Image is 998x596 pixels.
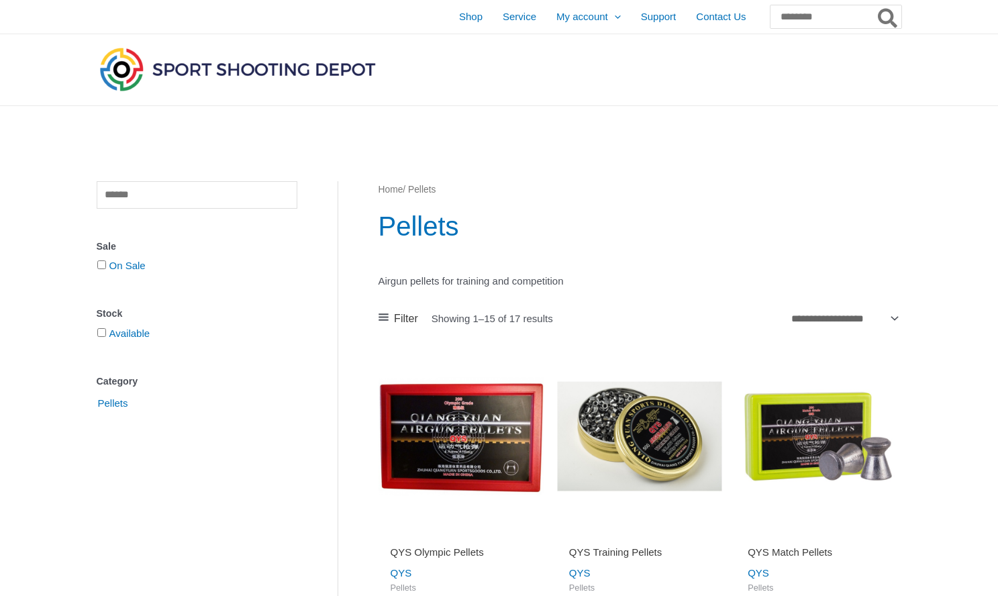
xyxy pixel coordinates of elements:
img: QYS Olympic Pellets [379,354,544,519]
button: Search [875,5,901,28]
p: Showing 1–15 of 17 results [432,313,553,324]
a: QYS Training Pellets [569,546,710,564]
div: Category [97,372,297,391]
a: Pellets [97,397,130,408]
iframe: Customer reviews powered by Trustpilot [569,527,710,543]
h2: QYS Match Pellets [748,546,889,559]
img: QYS Match Pellets [736,354,901,519]
a: Available [109,328,150,339]
div: Sale [97,237,297,256]
span: Pellets [391,583,532,594]
a: QYS Match Pellets [748,546,889,564]
span: Pellets [569,583,710,594]
a: On Sale [109,260,146,271]
a: QYS [569,567,591,579]
nav: Breadcrumb [379,181,901,199]
a: QYS [748,567,769,579]
img: QYS Training Pellets [557,354,722,519]
iframe: Customer reviews powered by Trustpilot [391,527,532,543]
div: Stock [97,304,297,324]
img: Sport Shooting Depot [97,44,379,94]
iframe: Customer reviews powered by Trustpilot [748,527,889,543]
span: Filter [394,309,418,329]
a: Home [379,185,403,195]
span: Pellets [97,392,130,415]
input: On Sale [97,260,106,269]
a: Filter [379,309,418,329]
h1: Pellets [379,207,901,245]
h2: QYS Training Pellets [569,546,710,559]
a: QYS [391,567,412,579]
h2: QYS Olympic Pellets [391,546,532,559]
p: Airgun pellets for training and competition [379,272,901,291]
input: Available [97,328,106,337]
a: QYS Olympic Pellets [391,546,532,564]
select: Shop order [787,309,901,329]
span: Pellets [748,583,889,594]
